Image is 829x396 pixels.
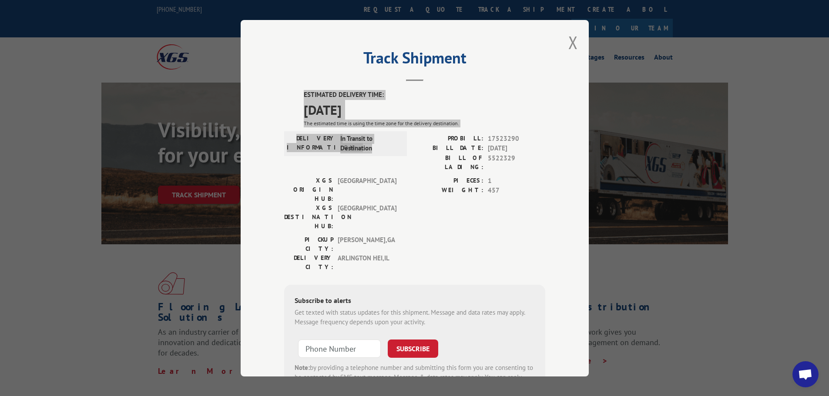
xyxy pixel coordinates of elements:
span: 1 [488,176,545,186]
button: Close modal [568,31,578,54]
h2: Track Shipment [284,52,545,68]
button: SUBSCRIBE [388,339,438,357]
label: PICKUP CITY: [284,235,333,253]
label: DELIVERY INFORMATION: [287,133,336,153]
span: [GEOGRAPHIC_DATA] [338,203,396,230]
div: Subscribe to alerts [295,295,535,307]
label: DELIVERY CITY: [284,253,333,271]
label: BILL OF LADING: [415,153,483,171]
div: The estimated time is using the time zone for the delivery destination. [304,119,545,127]
span: [DATE] [304,100,545,119]
span: ARLINGTON HEI , IL [338,253,396,271]
label: XGS ORIGIN HUB: [284,176,333,203]
div: Get texted with status updates for this shipment. Message and data rates may apply. Message frequ... [295,307,535,327]
label: BILL DATE: [415,143,483,153]
span: In Transit to Destination [340,133,399,153]
div: by providing a telephone number and submitting this form you are consenting to be contacted by SM... [295,363,535,392]
label: PIECES: [415,176,483,186]
label: WEIGHT: [415,186,483,196]
span: 17523290 [488,133,545,143]
label: XGS DESTINATION HUB: [284,203,333,230]
span: [PERSON_NAME] , GA [338,235,396,253]
span: 5522329 [488,153,545,171]
div: Open chat [792,361,819,387]
span: [DATE] [488,143,545,153]
span: 457 [488,186,545,196]
strong: Note: [295,363,310,371]
span: [GEOGRAPHIC_DATA] [338,176,396,203]
input: Phone Number [298,339,381,357]
label: ESTIMATED DELIVERY TIME: [304,90,545,100]
label: PROBILL: [415,133,483,143]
